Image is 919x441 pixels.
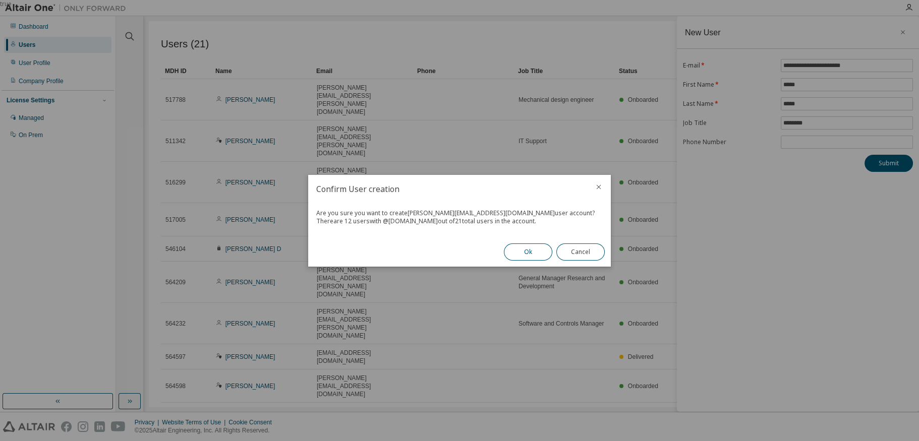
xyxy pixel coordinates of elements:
[556,243,605,261] button: Cancel
[308,175,587,203] h2: Confirm User creation
[316,209,603,217] div: Are you sure you want to create [PERSON_NAME][EMAIL_ADDRESS][DOMAIN_NAME] user account?
[504,243,552,261] button: Ok
[595,183,603,191] button: close
[316,217,603,225] div: There are 12 users with @ [DOMAIN_NAME] out of 21 total users in the account.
